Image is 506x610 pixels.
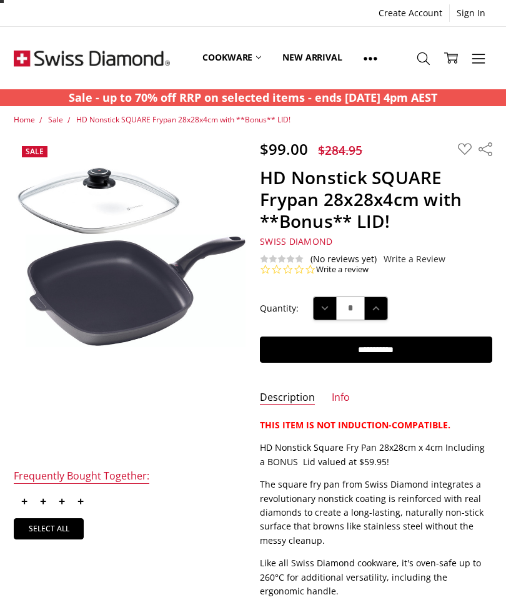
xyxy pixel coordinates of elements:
span: (No reviews yet) [310,254,377,264]
span: $284.95 [318,142,362,159]
strong: THIS ITEM IS NOT INDUCTION-COMPATIBLE. [260,419,450,431]
a: Home [14,114,35,125]
a: Create Account [372,4,449,22]
a: Cookware [192,30,272,86]
h1: HD Nonstick SQUARE Frypan 28x28x4cm with **Bonus** LID! [260,167,492,232]
a: Select all [14,518,84,539]
p: HD Nonstick Square Fry Pan 28x28cm x 4cm Including a BONUS Lid valued at $59.95! [260,441,492,469]
p: Like all Swiss Diamond cookware, it's oven-safe up to 260°C for additional versatility, including... [260,556,492,598]
a: HD Nonstick SQUARE Frypan 28x28x4cm with **Bonus** LID! [76,114,290,125]
img: Free Shipping On Every Order [14,27,170,89]
a: Write a review [316,264,369,275]
img: HD Nonstick SQUARE Frypan 28x28x4cm with **Bonus** LID! [48,378,49,379]
div: Frequently Bought Together: [14,470,149,484]
a: New arrival [272,30,352,86]
img: HD Nonstick SQUARE Frypan 28x28x4cm with **Bonus** LID! [52,378,53,379]
a: Show All [353,30,388,86]
a: Info [332,391,350,405]
span: $99.00 [260,139,308,159]
p: The square fry pan from Swiss Diamond integrates a revolutionary nonstick coating is reinforced w... [260,478,492,548]
a: Sign In [450,4,492,22]
a: Description [260,391,315,405]
img: HD Nonstick SQUARE Frypan 28x28x4cm with **Bonus** LID! [14,164,246,347]
a: Write a Review [384,254,445,264]
span: Sale [26,146,44,157]
a: Sale [48,114,63,125]
img: HD Nonstick SQUARE Frypan 28x28x4cm with **Bonus** LID! [44,378,46,379]
span: Swiss Diamond [260,235,332,247]
strong: Sale - up to 70% off RRP on selected items - ends [DATE] 4pm AEST [69,90,437,105]
label: Quantity: [260,302,299,315]
img: HD Nonstick SQUARE Frypan 28x28x4cm with **Bonus** LID! [41,378,42,379]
